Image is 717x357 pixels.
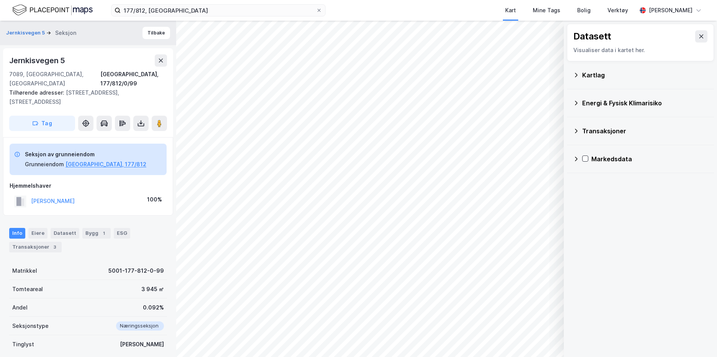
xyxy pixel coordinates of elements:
[679,320,717,357] div: Kontrollprogram for chat
[25,150,146,159] div: Seksjon av grunneiendom
[147,195,162,204] div: 100%
[582,98,708,108] div: Energi & Fysisk Klimarisiko
[12,266,37,275] div: Matrikkel
[9,228,25,239] div: Info
[108,266,164,275] div: 5001-177-812-0-99
[649,6,692,15] div: [PERSON_NAME]
[142,27,170,39] button: Tilbake
[143,303,164,312] div: 0.092%
[120,340,164,349] div: [PERSON_NAME]
[100,229,108,237] div: 1
[533,6,560,15] div: Mine Tags
[114,228,130,239] div: ESG
[573,30,611,43] div: Datasett
[12,340,34,349] div: Tinglyst
[505,6,516,15] div: Kart
[577,6,591,15] div: Bolig
[9,89,66,96] span: Tilhørende adresser:
[141,285,164,294] div: 3 945 ㎡
[6,29,46,37] button: Jernkisvegen 5
[55,28,76,38] div: Seksjon
[100,70,167,88] div: [GEOGRAPHIC_DATA], 177/812/0/99
[51,243,59,251] div: 3
[12,285,43,294] div: Tomteareal
[65,160,146,169] button: [GEOGRAPHIC_DATA], 177/812
[9,88,161,106] div: [STREET_ADDRESS], [STREET_ADDRESS]
[582,126,708,136] div: Transaksjoner
[12,321,49,331] div: Seksjonstype
[82,228,111,239] div: Bygg
[582,70,708,80] div: Kartlag
[9,70,100,88] div: 7089, [GEOGRAPHIC_DATA], [GEOGRAPHIC_DATA]
[9,242,62,252] div: Transaksjoner
[12,3,93,17] img: logo.f888ab2527a4732fd821a326f86c7f29.svg
[51,228,79,239] div: Datasett
[12,303,28,312] div: Andel
[10,181,167,190] div: Hjemmelshaver
[573,46,707,55] div: Visualiser data i kartet her.
[607,6,628,15] div: Verktøy
[679,320,717,357] iframe: Chat Widget
[591,154,708,164] div: Markedsdata
[9,116,75,131] button: Tag
[28,228,47,239] div: Eiere
[9,54,67,67] div: Jernkisvegen 5
[25,160,64,169] div: Grunneiendom
[121,5,316,16] input: Søk på adresse, matrikkel, gårdeiere, leietakere eller personer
